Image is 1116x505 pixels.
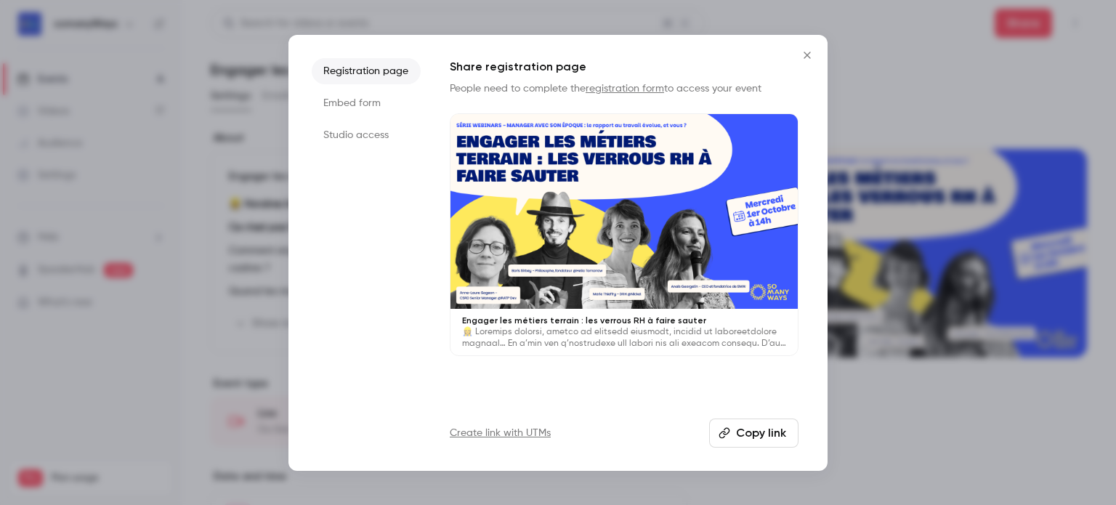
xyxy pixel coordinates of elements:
[793,41,822,70] button: Close
[312,58,421,84] li: Registration page
[586,84,664,94] a: registration form
[450,58,798,76] h1: Share registration page
[450,81,798,96] p: People need to complete the to access your event
[450,113,798,357] a: Engager les métiers terrain : les verrous RH à faire sauter👷‍♀️ Loremips dolorsi, ametco ad elits...
[312,90,421,116] li: Embed form
[709,419,798,448] button: Copy link
[462,315,786,326] p: Engager les métiers terrain : les verrous RH à faire sauter
[462,326,786,350] p: 👷‍♀️ Loremips dolorsi, ametco ad elitsedd eiusmodt, incidid ut laboreetdolore magnaal… En a’min v...
[312,122,421,148] li: Studio access
[450,426,551,440] a: Create link with UTMs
